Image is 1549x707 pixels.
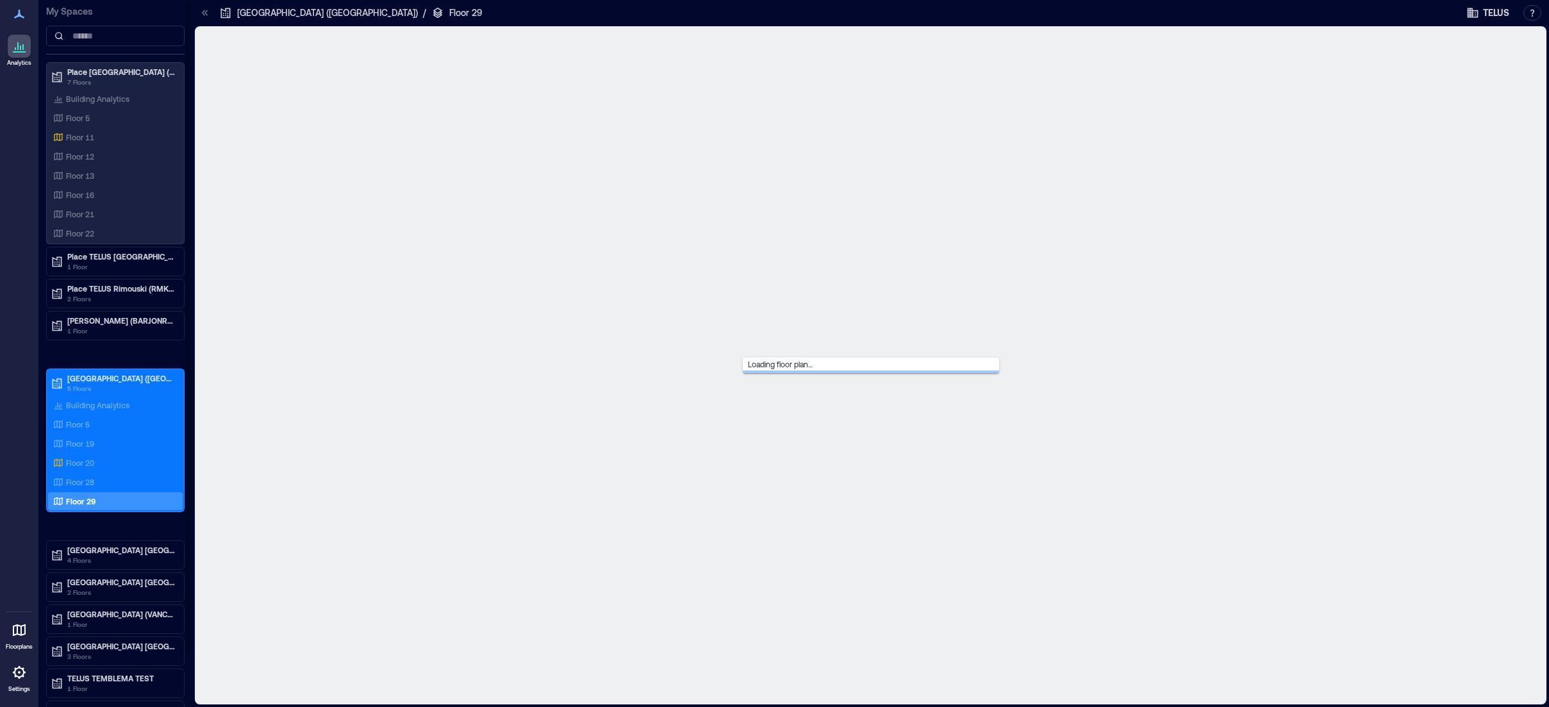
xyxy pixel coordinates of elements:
[4,657,35,697] a: Settings
[67,577,175,587] p: [GEOGRAPHIC_DATA] [GEOGRAPHIC_DATA]
[66,171,94,181] p: Floor 13
[66,228,94,238] p: Floor 22
[66,477,94,487] p: Floor 28
[66,151,94,162] p: Floor 12
[66,458,94,468] p: Floor 20
[449,6,483,19] p: Floor 29
[66,113,90,123] p: Floor 5
[3,31,35,71] a: Analytics
[67,283,175,294] p: Place TELUS Rimouski (RMKIPQQT)
[67,619,175,629] p: 1 Floor
[8,685,30,693] p: Settings
[67,545,175,555] p: [GEOGRAPHIC_DATA] [GEOGRAPHIC_DATA]-4519 (BNBYBCDW)
[66,209,94,219] p: Floor 21
[67,651,175,661] p: 3 Floors
[66,400,129,410] p: Building Analytics
[66,438,94,449] p: Floor 19
[66,496,95,506] p: Floor 29
[1483,6,1509,19] span: TELUS
[7,59,31,67] p: Analytics
[743,354,817,374] span: Loading floor plan...
[67,555,175,565] p: 4 Floors
[67,294,175,304] p: 2 Floors
[66,94,129,104] p: Building Analytics
[67,383,175,394] p: 5 Floors
[67,67,175,77] p: Place [GEOGRAPHIC_DATA] (MTRLPQGL)
[67,373,175,383] p: [GEOGRAPHIC_DATA] ([GEOGRAPHIC_DATA])
[2,615,37,654] a: Floorplans
[66,132,94,142] p: Floor 11
[67,683,175,694] p: 1 Floor
[67,609,175,619] p: [GEOGRAPHIC_DATA] (VANCBC01)
[6,643,33,651] p: Floorplans
[67,262,175,272] p: 1 Floor
[67,587,175,597] p: 2 Floors
[67,77,175,87] p: 7 Floors
[46,5,185,18] p: My Spaces
[237,6,418,19] p: [GEOGRAPHIC_DATA] ([GEOGRAPHIC_DATA])
[67,641,175,651] p: [GEOGRAPHIC_DATA] [GEOGRAPHIC_DATA]
[67,326,175,336] p: 1 Floor
[67,251,175,262] p: Place TELUS [GEOGRAPHIC_DATA] (QUBCPQXG)
[1462,3,1513,23] button: TELUS
[423,6,426,19] p: /
[67,315,175,326] p: [PERSON_NAME] (BARJONRN) - CLOSED
[67,673,175,683] p: TELUS TEMBLEMA TEST
[66,190,94,200] p: Floor 16
[66,419,90,429] p: Floor 5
